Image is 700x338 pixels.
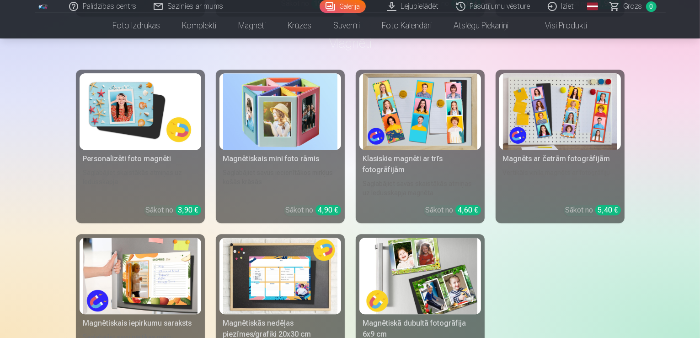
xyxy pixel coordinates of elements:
img: Klasiskie magnēti ar trīs fotogrāfijām [363,73,477,150]
div: Saglabājiet skaistākās atmiņas uz ledusskapja [80,168,201,197]
div: 5,40 € [595,205,621,215]
div: Saglabājiet savus iecienītākos mirkļus košās krāsās [219,168,341,197]
a: Komplekti [171,13,228,38]
div: Sākot no [426,205,481,216]
span: Grozs [624,1,642,12]
div: Sākot no [566,205,621,216]
img: /fa1 [38,4,48,9]
a: Magnēts ar četrām fotogrāfijāmMagnēts ar četrām fotogrāfijāmVertikāls vinila magnēts ar fotogrāfi... [496,70,625,223]
div: 4,90 € [315,205,341,215]
div: Sākot no [286,205,341,216]
div: Saglabājiet savas skaistākās atmiņas uz ledusskapja magnēta [359,179,481,197]
h3: Magnēti [83,35,617,51]
a: Magnētiskais mini foto rāmisMagnētiskais mini foto rāmisSaglabājiet savus iecienītākos mirkļus ko... [216,70,345,223]
div: Sākot no [146,205,201,216]
a: Foto izdrukas [102,13,171,38]
a: Visi produkti [520,13,598,38]
a: Klasiskie magnēti ar trīs fotogrāfijāmKlasiskie magnēti ar trīs fotogrāfijāmSaglabājiet savas ska... [356,70,485,223]
div: Klasiskie magnēti ar trīs fotogrāfijām [359,153,481,175]
a: Personalizēti foto magnētiPersonalizēti foto magnētiSaglabājiet skaistākās atmiņas uz ledusskapja... [76,70,205,223]
div: 3,90 € [176,205,201,215]
div: Magnētiskais mini foto rāmis [219,153,341,164]
img: Personalizēti foto magnēti [83,73,198,150]
a: Magnēti [228,13,277,38]
img: Magnētiskais iepirkumu saraksts [83,238,198,314]
a: Foto kalendāri [371,13,443,38]
a: Krūzes [277,13,323,38]
a: Atslēgu piekariņi [443,13,520,38]
div: Personalizēti foto magnēti [80,153,201,164]
div: 4,60 € [455,205,481,215]
img: Magnēts ar četrām fotogrāfijām [503,73,617,150]
img: Magnētiskais mini foto rāmis [223,73,337,150]
a: Suvenīri [323,13,371,38]
img: Magnētiskās nedēļas piezīmes/grafiki 20x30 cm [223,238,337,314]
img: Magnētiskā dubultā fotogrāfija 6x9 cm [363,238,477,314]
div: Magnēts ar četrām fotogrāfijām [499,153,621,164]
span: 0 [646,1,657,12]
div: Vertikāls vinila magnēts ar fotogrāfiju [499,168,621,197]
div: Magnētiskais iepirkumu saraksts [80,318,201,329]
